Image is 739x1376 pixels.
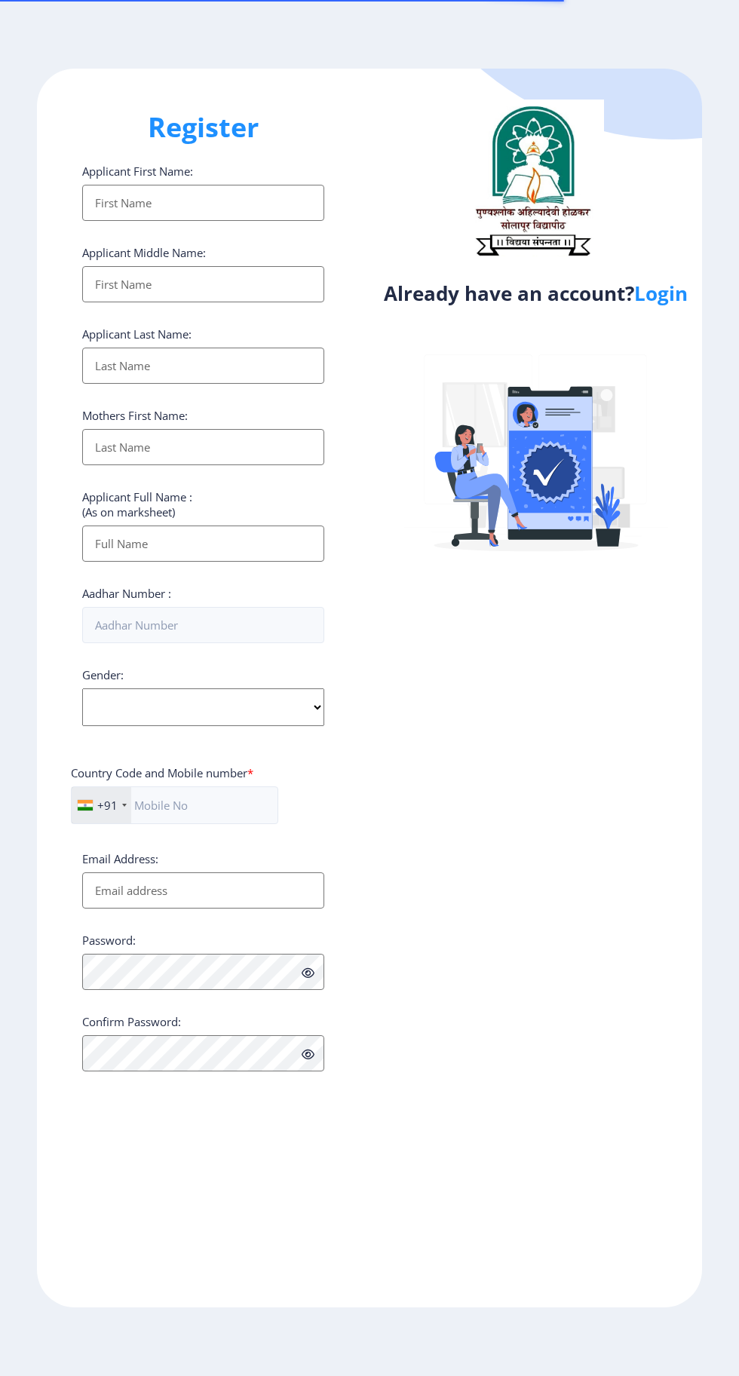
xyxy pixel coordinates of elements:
[82,164,193,179] label: Applicant First Name:
[82,489,192,519] label: Applicant Full Name : (As on marksheet)
[82,109,324,146] h1: Register
[82,408,188,423] label: Mothers First Name:
[82,586,171,601] label: Aadhar Number :
[381,281,691,305] h4: Already have an account?
[82,326,192,342] label: Applicant Last Name:
[634,280,688,307] a: Login
[82,1014,181,1029] label: Confirm Password:
[82,245,206,260] label: Applicant Middle Name:
[82,429,324,465] input: Last Name
[82,266,324,302] input: First Name
[82,607,324,643] input: Aadhar Number
[82,872,324,909] input: Email address
[404,326,668,590] img: Verified-rafiki.svg
[82,933,136,948] label: Password:
[82,348,324,384] input: Last Name
[82,851,158,866] label: Email Address:
[97,798,118,813] div: +91
[72,787,131,823] div: India (भारत): +91
[71,765,253,780] label: Country Code and Mobile number
[82,526,324,562] input: Full Name
[82,667,124,682] label: Gender:
[82,185,324,221] input: First Name
[71,786,278,824] input: Mobile No
[461,100,604,261] img: logo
